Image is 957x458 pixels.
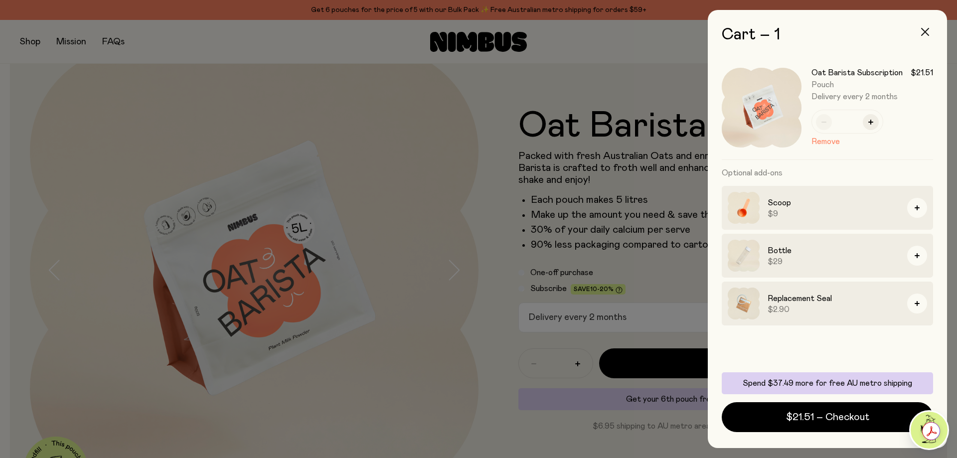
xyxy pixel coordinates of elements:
[768,293,899,305] h3: Replacement Seal
[811,81,834,89] span: Pouch
[728,378,927,388] p: Spend $37.49 more for free AU metro shipping
[768,257,899,267] span: $29
[811,92,933,102] span: Delivery every 2 months
[811,136,840,148] button: Remove
[768,197,899,209] h3: Scoop
[722,26,933,44] h2: Cart – 1
[911,412,948,449] img: agent
[768,209,899,219] span: $9
[811,68,903,78] h3: Oat Barista Subscription
[911,68,933,78] span: $21.51
[768,305,899,314] span: $2.90
[768,245,899,257] h3: Bottle
[722,402,933,432] button: $21.51 – Checkout
[722,160,933,186] h3: Optional add-ons
[786,410,869,424] span: $21.51 – Checkout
